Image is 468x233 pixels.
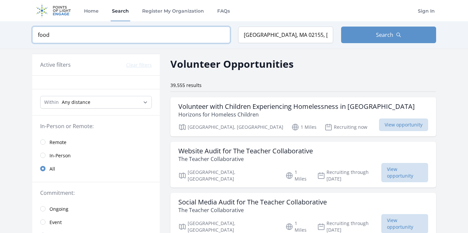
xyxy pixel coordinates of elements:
p: 1 Miles [291,123,317,131]
h3: Volunteer with Children Experiencing Homelessness in [GEOGRAPHIC_DATA] [178,103,415,111]
legend: In-Person or Remote: [40,122,152,130]
h3: Website Audit for The Teacher Collaborative [178,147,313,155]
button: Clear filters [126,62,152,68]
p: The Teacher Collaborative [178,206,327,214]
span: In-Person [49,152,71,159]
span: View opportunity [381,163,428,182]
span: Ongoing [49,206,68,212]
legend: Commitment: [40,189,152,197]
p: [GEOGRAPHIC_DATA], [GEOGRAPHIC_DATA] [178,169,278,182]
p: Recruiting now [325,123,367,131]
input: Location [238,27,333,43]
h3: Active filters [40,61,71,69]
span: Event [49,219,62,226]
a: Remote [32,135,160,149]
h3: Social Media Audit for The Teacher Collaborative [178,198,327,206]
span: Remote [49,139,66,146]
a: Event [32,215,160,229]
p: [GEOGRAPHIC_DATA], [GEOGRAPHIC_DATA] [178,123,283,131]
span: View opportunity [379,118,428,131]
a: In-Person [32,149,160,162]
a: Ongoing [32,202,160,215]
a: All [32,162,160,175]
span: 39,555 results [170,82,202,88]
a: Website Audit for The Teacher Collaborative The Teacher Collaborative [GEOGRAPHIC_DATA], [GEOGRAP... [170,142,436,188]
button: Search [341,27,436,43]
input: Keyword [32,27,230,43]
p: 1 Miles [285,169,309,182]
p: Recruiting through [DATE] [317,169,381,182]
select: Search Radius [40,96,152,109]
span: All [49,166,55,172]
h2: Volunteer Opportunities [170,56,294,71]
span: Search [376,31,393,39]
a: Volunteer with Children Experiencing Homelessness in [GEOGRAPHIC_DATA] Horizons for Homeless Chil... [170,97,436,136]
p: The Teacher Collaborative [178,155,313,163]
p: Horizons for Homeless Children [178,111,415,118]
